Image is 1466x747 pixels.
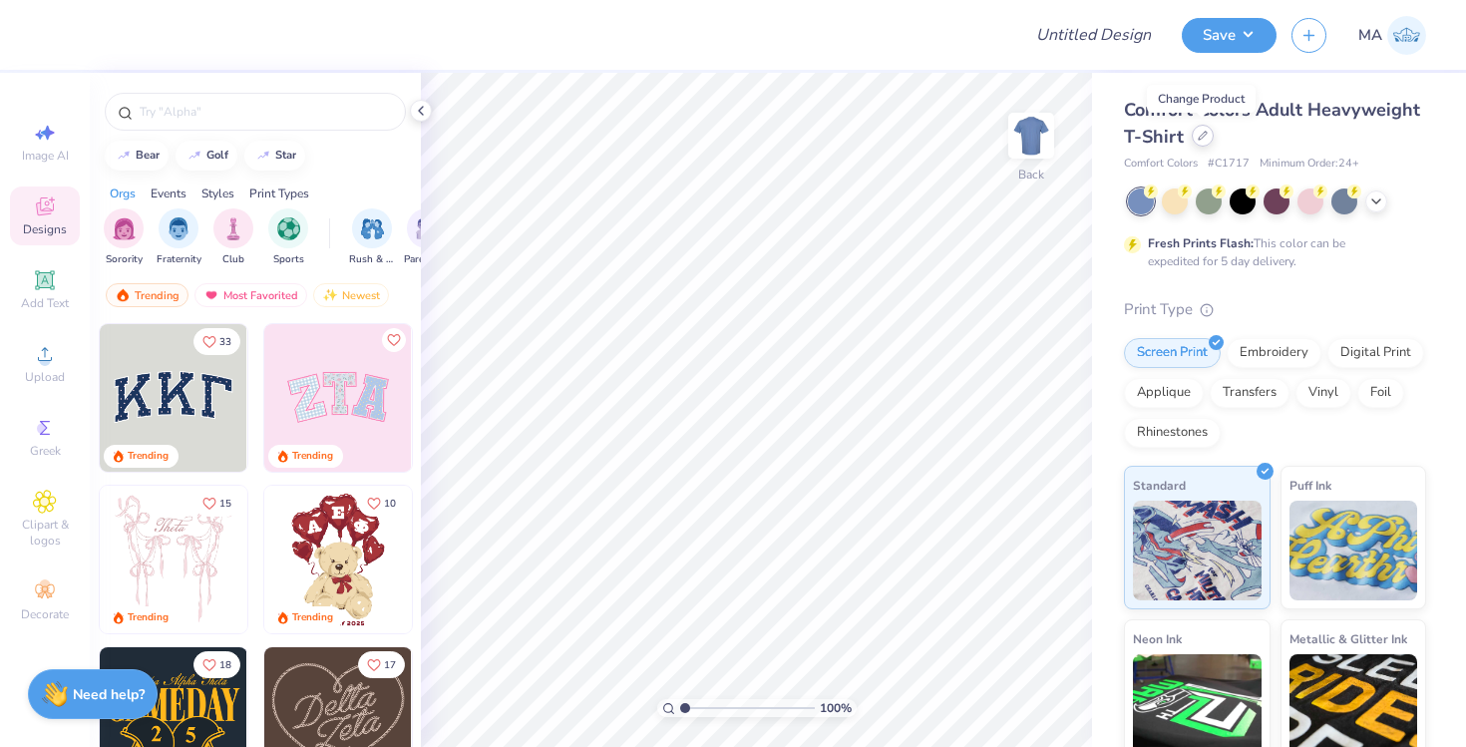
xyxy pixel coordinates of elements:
[21,295,69,311] span: Add Text
[222,252,244,267] span: Club
[349,208,395,267] button: filter button
[1387,16,1426,55] img: Mittali Arora
[249,185,309,202] div: Print Types
[1327,338,1424,368] div: Digital Print
[168,217,189,240] img: Fraternity Image
[151,185,186,202] div: Events
[322,288,338,302] img: Newest.gif
[384,499,396,509] span: 10
[268,208,308,267] div: filter for Sports
[176,141,237,171] button: golf
[246,324,394,472] img: edfb13fc-0e43-44eb-bea2-bf7fc0dd67f9
[115,288,131,302] img: trending.gif
[128,610,169,625] div: Trending
[244,141,305,171] button: star
[1124,378,1204,408] div: Applique
[264,486,412,633] img: 587403a7-0594-4a7f-b2bd-0ca67a3ff8dd
[1124,338,1221,368] div: Screen Print
[116,150,132,162] img: trend_line.gif
[10,517,80,549] span: Clipart & logos
[1011,116,1051,156] img: Back
[194,283,307,307] div: Most Favorited
[349,252,395,267] span: Rush & Bid
[203,288,219,302] img: most_fav.gif
[128,449,169,464] div: Trending
[157,208,201,267] button: filter button
[313,283,389,307] div: Newest
[106,252,143,267] span: Sorority
[1289,501,1418,600] img: Puff Ink
[219,337,231,347] span: 33
[1020,15,1167,55] input: Untitled Design
[1124,418,1221,448] div: Rhinestones
[1295,378,1351,408] div: Vinyl
[22,148,69,164] span: Image AI
[213,208,253,267] button: filter button
[404,208,450,267] button: filter button
[206,150,228,161] div: golf
[104,208,144,267] div: filter for Sorority
[1208,156,1250,173] span: # C1717
[25,369,65,385] span: Upload
[1227,338,1321,368] div: Embroidery
[100,324,247,472] img: 3b9aba4f-e317-4aa7-a679-c95a879539bd
[186,150,202,162] img: trend_line.gif
[404,252,450,267] span: Parent's Weekend
[138,102,393,122] input: Try "Alpha"
[1148,235,1254,251] strong: Fresh Prints Flash:
[268,208,308,267] button: filter button
[349,208,395,267] div: filter for Rush & Bid
[136,150,160,161] div: bear
[358,651,405,678] button: Like
[1148,234,1393,270] div: This color can be expedited for 5 day delivery.
[193,651,240,678] button: Like
[1210,378,1289,408] div: Transfers
[384,660,396,670] span: 17
[1124,156,1198,173] span: Comfort Colors
[411,486,558,633] img: e74243e0-e378-47aa-a400-bc6bcb25063a
[1182,18,1277,53] button: Save
[275,150,296,161] div: star
[361,217,384,240] img: Rush & Bid Image
[219,499,231,509] span: 15
[292,449,333,464] div: Trending
[73,685,145,704] strong: Need help?
[106,283,188,307] div: Trending
[1357,378,1404,408] div: Foil
[30,443,61,459] span: Greek
[113,217,136,240] img: Sorority Image
[110,185,136,202] div: Orgs
[1133,475,1186,496] span: Standard
[222,217,244,240] img: Club Image
[21,606,69,622] span: Decorate
[104,208,144,267] button: filter button
[219,660,231,670] span: 18
[23,221,67,237] span: Designs
[246,486,394,633] img: d12a98c7-f0f7-4345-bf3a-b9f1b718b86e
[358,490,405,517] button: Like
[264,324,412,472] img: 9980f5e8-e6a1-4b4a-8839-2b0e9349023c
[292,610,333,625] div: Trending
[1018,166,1044,184] div: Back
[277,217,300,240] img: Sports Image
[1133,501,1262,600] img: Standard
[201,185,234,202] div: Styles
[157,252,201,267] span: Fraternity
[105,141,169,171] button: bear
[1289,475,1331,496] span: Puff Ink
[193,490,240,517] button: Like
[193,328,240,355] button: Like
[1260,156,1359,173] span: Minimum Order: 24 +
[820,699,852,717] span: 100 %
[1358,24,1382,47] span: MA
[157,208,201,267] div: filter for Fraternity
[411,324,558,472] img: 5ee11766-d822-42f5-ad4e-763472bf8dcf
[213,208,253,267] div: filter for Club
[1147,85,1256,113] div: Change Product
[1124,98,1420,149] span: Comfort Colors Adult Heavyweight T-Shirt
[273,252,304,267] span: Sports
[382,328,406,352] button: Like
[404,208,450,267] div: filter for Parent's Weekend
[100,486,247,633] img: 83dda5b0-2158-48ca-832c-f6b4ef4c4536
[1124,298,1426,321] div: Print Type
